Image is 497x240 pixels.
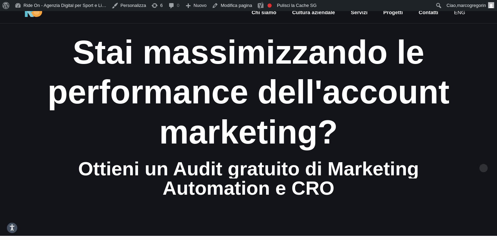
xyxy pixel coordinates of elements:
[41,34,456,71] div: Stai massimizzando le
[41,178,456,198] div: Automation e CRO
[41,159,456,178] div: Ottieni un Audit gratuito di Marketing
[457,3,486,8] span: marcogregorin
[453,9,466,17] a: eng
[291,9,335,17] a: Cultura aziendale
[41,74,456,110] div: performance dell'account
[267,3,272,8] div: La frase chiave non è stata impostata
[383,9,404,17] a: Progetti
[251,9,277,17] a: Chi siamo
[25,6,42,17] img: Ride On Agency
[41,114,456,150] div: marketing?
[350,9,368,17] a: Servizi
[418,9,439,17] a: Contatti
